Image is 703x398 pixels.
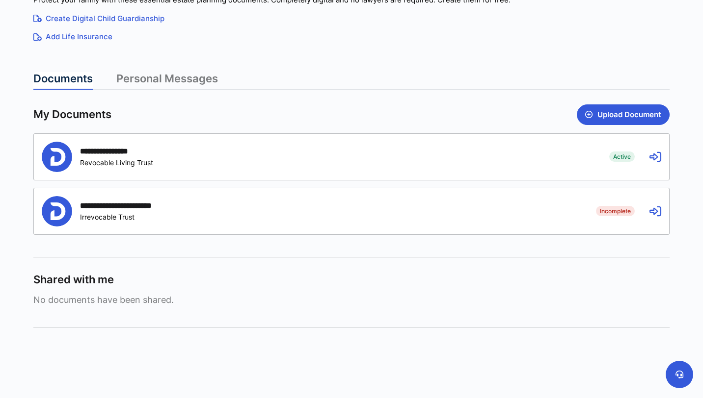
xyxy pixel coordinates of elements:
span: No documents have been shared. [33,295,670,305]
div: Revocable Living Trust [80,158,153,167]
span: My Documents [33,107,111,122]
a: Create Digital Child Guardianship [33,13,670,25]
span: Shared with me [33,273,114,287]
div: Irrevocable Trust [80,213,172,221]
a: Add Life Insurance [33,31,670,43]
img: Person [42,196,72,226]
span: Active [609,151,635,161]
span: Incomplete [596,206,635,216]
a: Personal Messages [116,72,218,90]
img: Person [42,142,72,172]
button: Upload Document [577,104,670,125]
a: Documents [33,72,93,90]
